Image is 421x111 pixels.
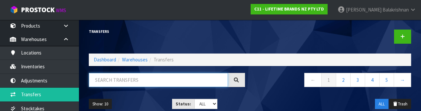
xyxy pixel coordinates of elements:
[122,56,148,63] a: Warehouses
[379,73,394,87] a: 5
[365,73,380,87] a: 4
[56,7,66,13] small: WMS
[251,4,328,14] a: C11 - LIFETIME BRANDS NZ PTY LTD
[21,6,55,14] span: ProStock
[383,7,409,13] span: Balakrishnan
[89,99,112,109] button: Show: 10
[255,73,411,89] nav: Page navigation
[321,73,336,87] a: 1
[375,99,388,109] button: ALL
[94,56,116,63] a: Dashboard
[350,73,365,87] a: 3
[389,99,411,109] button: Trash
[394,73,411,87] a: →
[176,101,191,107] strong: Status:
[254,6,324,12] strong: C11 - LIFETIME BRANDS NZ PTY LTD
[154,56,174,63] span: Transfers
[346,7,382,13] span: [PERSON_NAME]
[304,73,322,87] a: ←
[89,30,245,33] h1: Transfers
[10,6,18,14] img: cube-alt.png
[336,73,351,87] a: 2
[89,73,228,87] input: Search transfers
